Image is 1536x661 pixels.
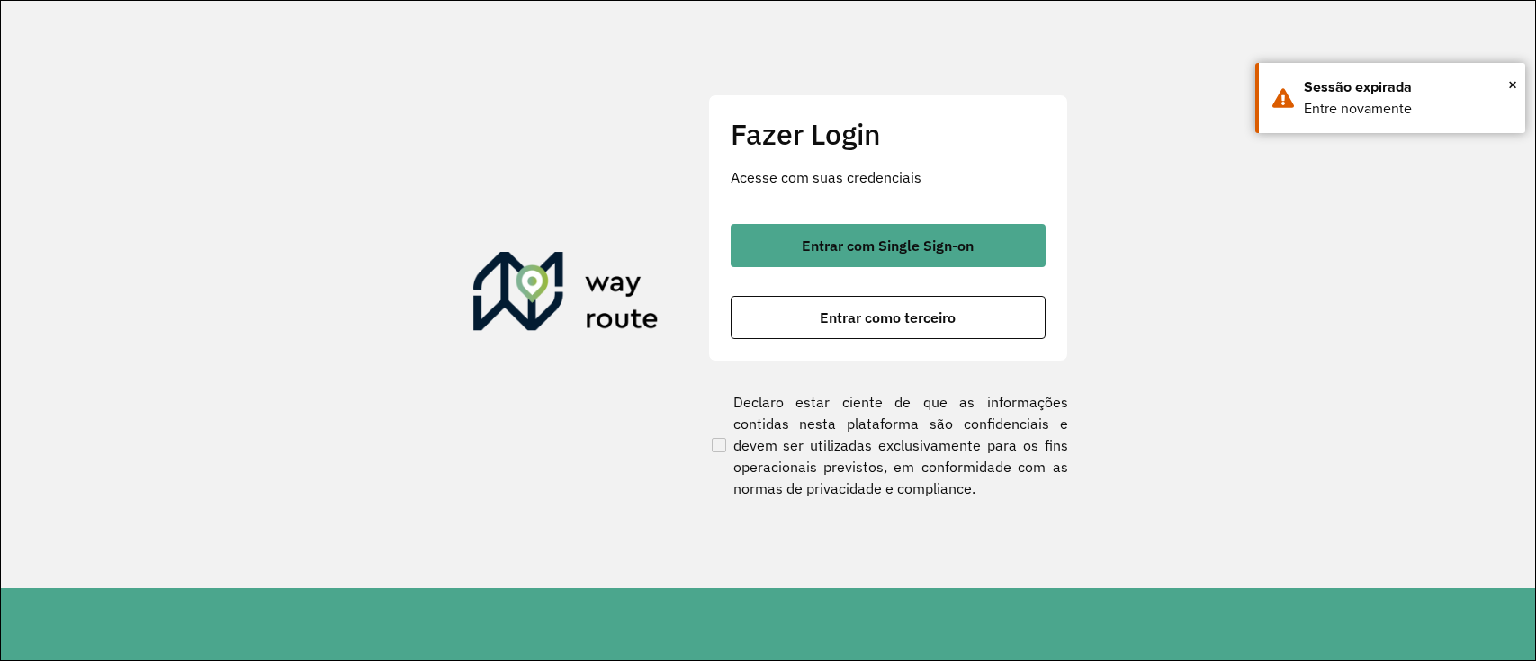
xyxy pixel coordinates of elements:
[731,224,1046,267] button: button
[731,296,1046,339] button: button
[1508,71,1517,98] span: ×
[708,391,1068,499] label: Declaro estar ciente de que as informações contidas nesta plataforma são confidenciais e devem se...
[731,166,1046,188] p: Acesse com suas credenciais
[1304,98,1512,120] div: Entre novamente
[473,252,659,338] img: Roteirizador AmbevTech
[1304,76,1512,98] div: Sessão expirada
[731,117,1046,151] h2: Fazer Login
[802,238,974,253] span: Entrar com Single Sign-on
[820,310,956,325] span: Entrar como terceiro
[1508,71,1517,98] button: Close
